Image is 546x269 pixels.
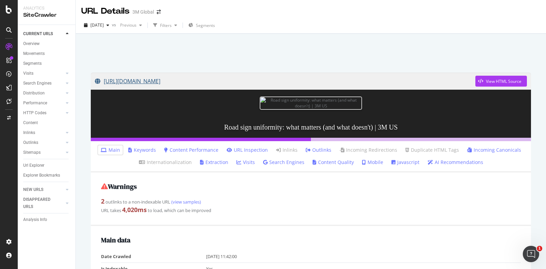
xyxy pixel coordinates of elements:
div: arrow-right-arrow-left [157,10,161,14]
span: 1 [537,246,542,251]
button: View HTML Source [475,76,527,87]
iframe: Intercom live chat [523,246,539,262]
a: HTTP Codes [23,109,64,117]
a: Outlinks [306,147,331,153]
div: Explorer Bookmarks [23,172,60,179]
h3: Road sign uniformity: what matters (and what doesn't) | 3M US [91,117,531,138]
div: SiteCrawler [23,11,70,19]
div: Outlinks [23,139,38,146]
div: outlinks to a non-indexable URL [101,197,521,206]
a: Content Quality [313,159,354,166]
div: CURRENT URLS [23,30,53,38]
div: Distribution [23,90,45,97]
a: Inlinks [276,147,298,153]
a: [URL][DOMAIN_NAME] [95,73,475,90]
td: Date Crawled [101,251,206,263]
a: Url Explorer [23,162,71,169]
span: 2025 Sep. 28th [90,22,104,28]
span: Previous [117,22,136,28]
div: Inlinks [23,129,35,136]
a: NEW URLS [23,186,64,193]
h2: Warnings [101,183,521,190]
strong: 2 [101,197,104,205]
button: Segments [186,20,218,31]
span: Segments [196,23,215,28]
button: Filters [150,20,180,31]
div: Analytics [23,5,70,11]
div: NEW URLS [23,186,43,193]
a: Javascript [391,159,419,166]
a: Movements [23,50,71,57]
div: Url Explorer [23,162,44,169]
div: Sitemaps [23,149,41,156]
a: CURRENT URLS [23,30,64,38]
div: Segments [23,60,42,67]
a: Segments [23,60,71,67]
a: Content [23,119,71,126]
a: Incoming Redirections [340,147,397,153]
div: Visits [23,70,33,77]
a: Incoming Canonicals [467,147,521,153]
a: Distribution [23,90,64,97]
div: HTTP Codes [23,109,46,117]
span: vs [112,22,117,28]
a: Visits [236,159,255,166]
div: Overview [23,40,40,47]
a: Main [101,147,120,153]
a: Internationalization [139,159,192,166]
div: DISAPPEARED URLS [23,196,58,210]
div: Analysis Info [23,216,47,223]
div: Movements [23,50,45,57]
div: Content [23,119,38,126]
div: 3M Global [132,9,154,15]
strong: 4,020 ms [122,206,147,214]
div: Search Engines [23,80,52,87]
a: Visits [23,70,64,77]
a: Search Engines [263,159,304,166]
a: (view samples) [170,199,201,205]
a: Analysis Info [23,216,71,223]
div: URL takes to load, which can be improved [101,206,521,214]
a: Extraction [200,159,228,166]
a: URL Inspection [227,147,268,153]
a: Search Engines [23,80,64,87]
a: Explorer Bookmarks [23,172,71,179]
h2: Main data [101,236,521,244]
a: Content Performance [164,147,218,153]
a: Sitemaps [23,149,64,156]
button: Previous [117,20,145,31]
a: Inlinks [23,129,64,136]
a: Overview [23,40,71,47]
a: Performance [23,100,64,107]
button: [DATE] [81,20,112,31]
a: Mobile [362,159,383,166]
a: DISAPPEARED URLS [23,196,64,210]
a: Outlinks [23,139,64,146]
div: URL Details [81,5,130,17]
div: View HTML Source [486,78,521,84]
div: Performance [23,100,47,107]
a: Keywords [128,147,156,153]
a: Duplicate HTML Tags [405,147,459,153]
div: Filters [160,23,172,28]
a: AI Recommendations [428,159,483,166]
img: Road sign uniformity: what matters (and what doesn't) | 3M US [260,96,362,109]
td: [DATE] 11:42:00 [206,251,521,263]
